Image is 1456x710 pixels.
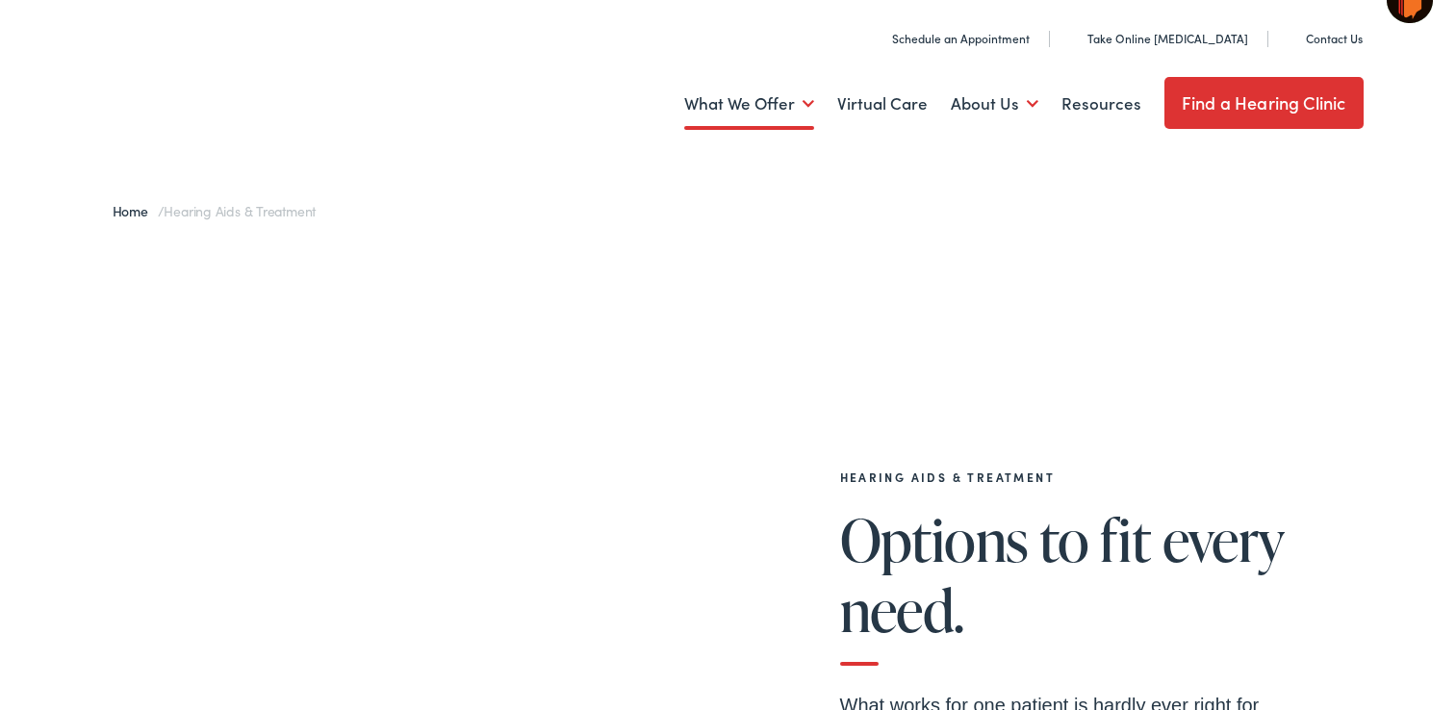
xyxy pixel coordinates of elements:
a: Take Online [MEDICAL_DATA] [1066,30,1248,46]
a: Home [113,201,158,220]
span: every [1162,508,1285,571]
span: to [1039,508,1089,571]
a: Contact Us [1285,30,1363,46]
img: utility icon [1285,29,1298,48]
span: Hearing Aids & Treatment [164,201,316,220]
a: Resources [1061,68,1141,139]
a: Schedule an Appointment [871,30,1030,46]
span: Options [840,508,1029,571]
a: About Us [951,68,1038,139]
span: need. [840,578,964,642]
a: What We Offer [684,68,814,139]
img: utility icon [1066,29,1080,48]
a: Find a Hearing Clinic [1164,77,1364,129]
span: / [113,201,317,220]
img: utility icon [871,29,884,48]
h2: Hearing Aids & Treatment [840,470,1302,484]
a: Virtual Care [837,68,928,139]
span: fit [1100,508,1151,571]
